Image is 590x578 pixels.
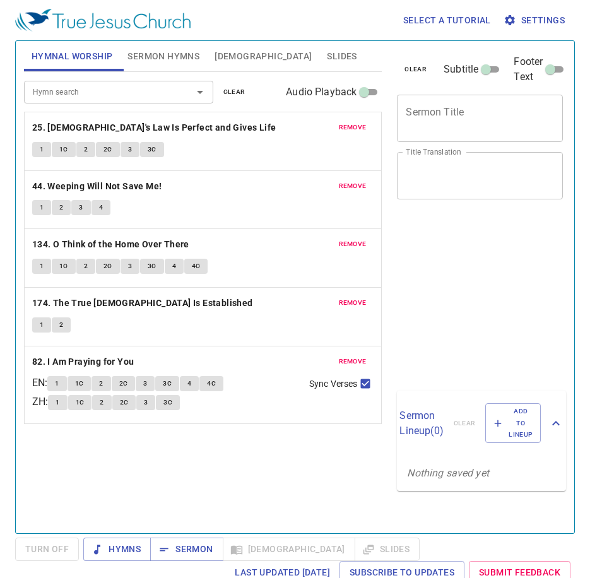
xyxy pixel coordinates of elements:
[71,200,90,215] button: 3
[40,144,44,155] span: 1
[403,13,491,28] span: Select a tutorial
[56,397,59,408] span: 1
[398,9,496,32] button: Select a tutorial
[32,49,113,64] span: Hymnal Worship
[148,144,156,155] span: 3C
[165,259,184,274] button: 4
[506,13,565,28] span: Settings
[155,376,179,391] button: 3C
[32,317,51,333] button: 1
[83,538,151,561] button: Hymns
[493,406,533,440] span: Add to Lineup
[84,144,88,155] span: 2
[75,378,84,389] span: 1C
[339,180,367,192] span: remove
[32,295,255,311] button: 174. The True [DEMOGRAPHIC_DATA] Is Established
[407,467,489,479] i: Nothing saved yet
[93,541,141,557] span: Hymns
[331,237,374,252] button: remove
[32,295,253,311] b: 174. The True [DEMOGRAPHIC_DATA] Is Established
[127,49,199,64] span: Sermon Hymns
[404,64,427,75] span: clear
[399,408,443,439] p: Sermon Lineup ( 0 )
[397,62,434,77] button: clear
[48,395,67,410] button: 1
[160,541,213,557] span: Sermon
[192,261,201,272] span: 4C
[128,144,132,155] span: 3
[156,395,180,410] button: 3C
[485,403,541,443] button: Add to Lineup
[112,376,136,391] button: 2C
[199,376,223,391] button: 4C
[68,395,92,410] button: 1C
[172,261,176,272] span: 4
[514,54,543,85] span: Footer Text
[91,200,110,215] button: 4
[103,261,112,272] span: 2C
[397,391,566,456] div: Sermon Lineup(0)clearAdd to Lineup
[223,86,245,98] span: clear
[331,179,374,194] button: remove
[163,397,172,408] span: 3C
[92,395,111,410] button: 2
[136,376,155,391] button: 3
[47,376,66,391] button: 1
[331,120,374,135] button: remove
[91,376,110,391] button: 2
[501,9,570,32] button: Settings
[59,144,68,155] span: 1C
[40,202,44,213] span: 1
[32,259,51,274] button: 1
[59,319,63,331] span: 2
[76,142,95,157] button: 2
[180,376,199,391] button: 4
[103,144,112,155] span: 2C
[140,142,164,157] button: 3C
[148,261,156,272] span: 3C
[32,375,47,391] p: EN :
[40,261,44,272] span: 1
[15,9,191,32] img: True Jesus Church
[59,202,63,213] span: 2
[99,378,103,389] span: 2
[40,319,44,331] span: 1
[191,83,209,101] button: Open
[32,120,278,136] button: 25. [DEMOGRAPHIC_DATA]'s Law Is Perfect and Gives Life
[121,142,139,157] button: 3
[144,397,148,408] span: 3
[120,397,129,408] span: 2C
[32,120,276,136] b: 25. [DEMOGRAPHIC_DATA]'s Law Is Perfect and Gives Life
[32,237,189,252] b: 134. O Think of the Home Over There
[392,213,531,386] iframe: from-child
[339,239,367,250] span: remove
[68,376,91,391] button: 1C
[32,179,164,194] button: 44. Weeping Will Not Save Me!
[76,397,85,408] span: 1C
[309,377,357,391] span: Sync Verses
[136,395,155,410] button: 3
[128,261,132,272] span: 3
[96,259,120,274] button: 2C
[79,202,83,213] span: 3
[32,394,48,410] p: ZH :
[339,297,367,309] span: remove
[32,354,134,370] b: 82. I Am Praying for You
[52,142,76,157] button: 1C
[100,397,103,408] span: 2
[32,237,191,252] button: 134. O Think of the Home Over There
[52,259,76,274] button: 1C
[331,295,374,310] button: remove
[327,49,357,64] span: Slides
[76,259,95,274] button: 2
[55,378,59,389] span: 1
[52,200,71,215] button: 2
[32,179,162,194] b: 44. Weeping Will Not Save Me!
[163,378,172,389] span: 3C
[150,538,223,561] button: Sermon
[32,142,51,157] button: 1
[286,85,357,100] span: Audio Playback
[121,259,139,274] button: 3
[215,49,312,64] span: [DEMOGRAPHIC_DATA]
[96,142,120,157] button: 2C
